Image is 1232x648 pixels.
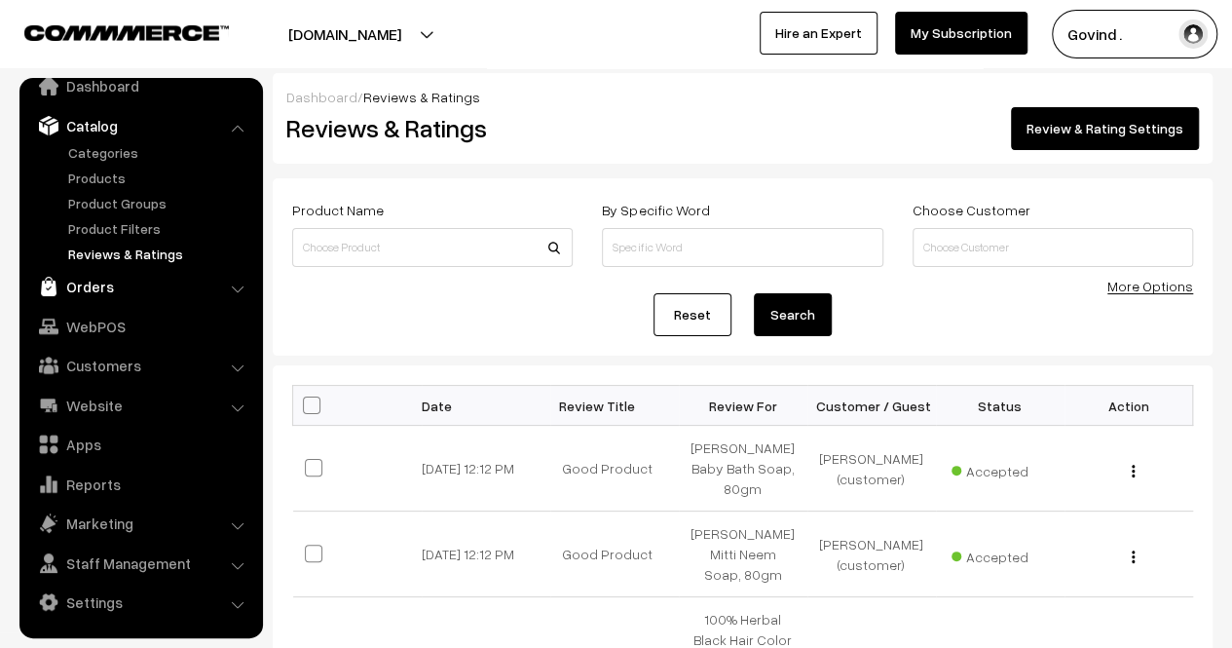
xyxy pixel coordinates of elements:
[895,12,1027,55] a: My Subscription
[63,193,256,213] a: Product Groups
[807,426,936,512] td: [PERSON_NAME]
[422,386,550,426] th: Date
[952,456,1049,481] span: Accepted
[754,293,832,336] button: Search
[24,427,256,462] a: Apps
[24,467,256,502] a: Reports
[807,386,936,426] th: Customer / Guest
[1064,386,1193,426] th: Action
[602,200,709,220] label: By Specific Word
[1107,278,1193,294] a: More Options
[24,269,256,304] a: Orders
[913,228,1193,267] input: Choose Customer
[936,386,1064,426] th: Status
[292,228,573,267] input: Choose Product
[24,506,256,541] a: Marketing
[550,386,679,426] th: Review Title
[63,218,256,239] a: Product Filters
[1178,19,1208,49] img: user
[913,200,1030,220] label: Choose Customer
[24,585,256,620] a: Settings
[63,168,256,188] a: Products
[838,556,905,573] span: (customer)
[363,89,480,105] span: Reviews & Ratings
[24,388,256,423] a: Website
[63,244,256,264] a: Reviews & Ratings
[838,471,905,487] span: (customer)
[679,512,807,597] td: [PERSON_NAME] Mitti Neem Soap, 80gm
[760,12,877,55] a: Hire an Expert
[1052,10,1217,58] button: Govind .
[220,10,469,58] button: [DOMAIN_NAME]
[24,68,256,103] a: Dashboard
[422,426,550,512] td: [DATE] 12:12 PM
[24,25,229,40] img: COMMMERCE
[292,200,384,220] label: Product Name
[24,309,256,344] a: WebPOS
[807,512,936,597] td: [PERSON_NAME]
[602,228,882,267] input: Specific Word
[1011,107,1199,150] a: Review & Rating Settings
[422,512,550,597] td: [DATE] 12:12 PM
[653,293,731,336] a: Reset
[24,19,195,43] a: COMMMERCE
[24,546,256,581] a: Staff Management
[679,426,807,512] td: [PERSON_NAME] Baby Bath Soap, 80gm
[1132,465,1135,477] img: Menu
[550,512,679,597] td: Good Product
[24,348,256,383] a: Customers
[1132,551,1135,563] img: Menu
[286,89,357,105] a: Dashboard
[286,87,1199,107] div: /
[63,142,256,163] a: Categories
[24,108,256,143] a: Catalog
[679,386,807,426] th: Review For
[286,113,571,143] h2: Reviews & Ratings
[550,426,679,512] td: Good Product
[952,542,1049,567] span: Accepted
